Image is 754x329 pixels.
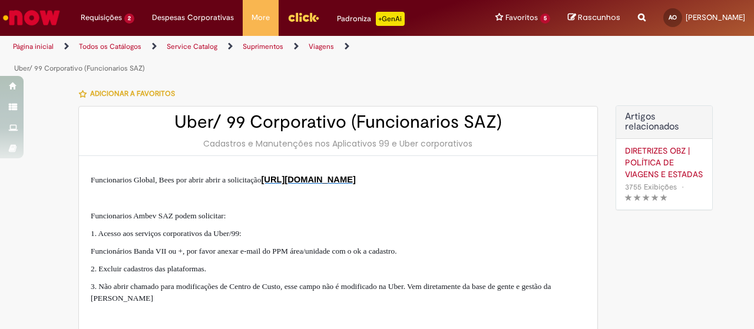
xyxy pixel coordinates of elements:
span: 3755 Exibições [625,182,677,192]
span: • [679,179,686,195]
span: 5 [540,14,550,24]
span: Funcionários Banda VII ou +, por favor anexar e-mail do PPM área/unidade com o ok a cadastro. [91,247,397,255]
span: Funcionarios Ambev SAZ podem solicitar: [91,211,226,220]
a: Service Catalog [167,42,217,51]
span: 1. Acesso aos serviços corporativos da Uber/99: [91,229,242,238]
ul: Trilhas de página [9,36,494,79]
a: Viagens [309,42,334,51]
a: Suprimentos [243,42,283,51]
span: More [252,12,270,24]
span: Requisições [81,12,122,24]
span: Rascunhos [578,12,620,23]
a: DIRETRIZES OBZ | POLÍTICA DE VIAGENS E ESTADAS [625,145,703,180]
span: Favoritos [505,12,538,24]
span: 2 [124,14,134,24]
span: Funcionarios Global, Bees por abrir abrir a solicitação [91,175,358,184]
span: 3. Não abrir chamado para modificações de Centro de Custo, esse campo não é modificado na Uber. V... [91,282,551,303]
a: Página inicial [13,42,54,51]
span: 2. Excluir cadastros das plataformas. [91,264,206,273]
img: ServiceNow [1,6,62,29]
span: AO [669,14,677,21]
a: Uber/ 99 Corporativo (Funcionarios SAZ) [14,64,145,73]
span: [PERSON_NAME] [686,12,745,22]
span: Despesas Corporativas [152,12,234,24]
a: Rascunhos [568,12,620,24]
h3: Artigos relacionados [625,112,703,132]
a: Todos os Catálogos [79,42,141,51]
div: Cadastros e Manutenções nos Aplicativos 99 e Uber corporativos [91,138,586,149]
a: [URL][DOMAIN_NAME] [261,175,355,184]
span: Adicionar a Favoritos [90,89,175,98]
p: +GenAi [376,12,405,26]
h2: Uber/ 99 Corporativo (Funcionarios SAZ) [91,112,586,132]
img: click_logo_yellow_360x200.png [287,8,319,26]
div: Padroniza [337,12,405,26]
button: Adicionar a Favoritos [78,81,181,106]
